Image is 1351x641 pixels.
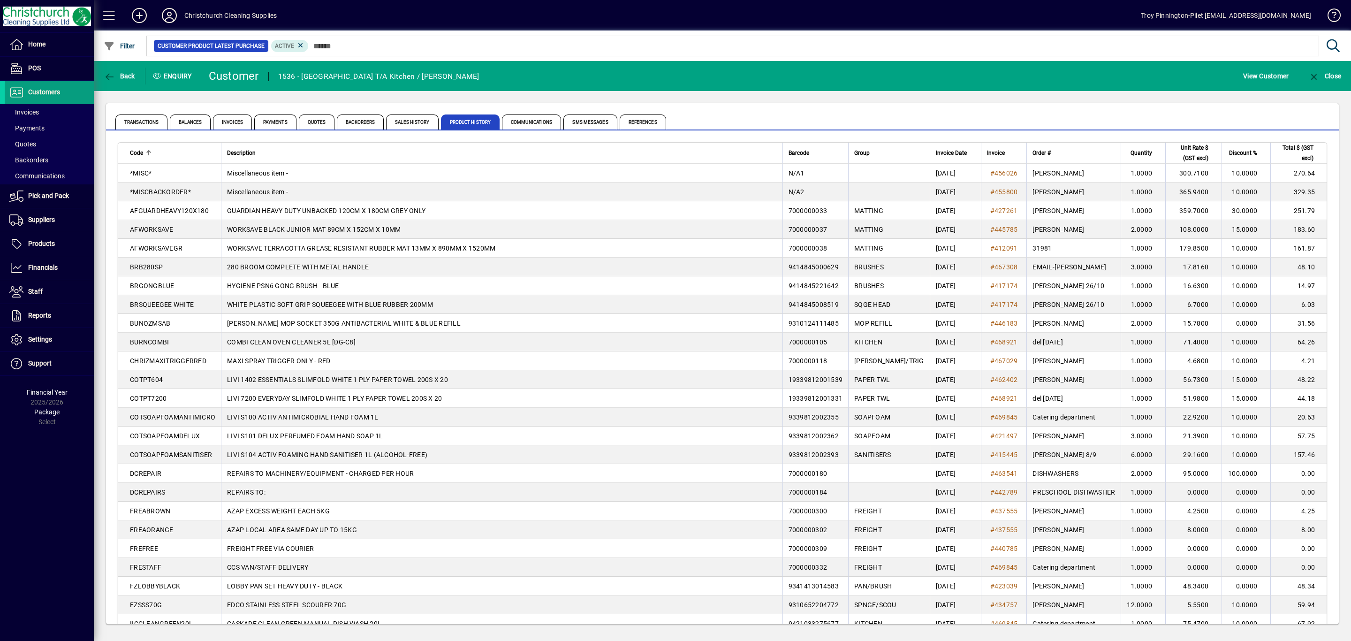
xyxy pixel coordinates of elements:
td: 30.0000 [1222,201,1270,220]
span: # [990,564,994,571]
td: 15.0000 [1222,220,1270,239]
button: Add [124,7,154,24]
span: Reports [28,312,51,319]
span: Group [854,148,870,158]
a: #468921 [987,337,1021,347]
span: 9414845221642 [789,282,839,290]
td: 71.4000 [1165,333,1222,351]
span: 427261 [994,207,1018,214]
a: #455800 [987,187,1021,197]
span: Invoices [9,108,39,116]
span: # [990,432,994,440]
td: 10.0000 [1222,408,1270,427]
span: 467029 [994,357,1018,365]
span: Unit Rate $ (GST excl) [1171,143,1208,163]
span: # [990,488,994,496]
span: 7000000038 [789,244,827,252]
span: 280 BROOM COMPLETE WITH METAL HANDLE [227,263,369,271]
a: #469845 [987,412,1021,422]
span: MATTING [854,226,883,233]
div: Barcode [789,148,843,158]
a: #437555 [987,506,1021,516]
a: #417174 [987,281,1021,291]
span: Financials [28,264,58,271]
span: # [990,620,994,627]
span: LIVI 7200 EVERYDAY SLIMFOLD WHITE 1 PLY PAPER TOWEL 200S X 20 [227,395,442,402]
td: 10.0000 [1222,239,1270,258]
a: #434757 [987,600,1021,610]
span: # [990,301,994,308]
a: Home [5,33,94,56]
td: [PERSON_NAME] [1026,351,1121,370]
td: 6.03 [1270,295,1327,314]
span: # [990,226,994,233]
span: BRGONGBLUE [130,282,175,290]
div: Total $ (GST excl) [1276,143,1322,163]
span: # [990,376,994,383]
span: MAXI SPRAY TRIGGER ONLY - RED [227,357,330,365]
a: #423039 [987,581,1021,591]
span: Total $ (GST excl) [1276,143,1313,163]
span: *MISCBACKORDER* [130,188,191,196]
td: [DATE] [930,239,981,258]
span: SOAPFOAM [854,413,890,421]
td: 161.87 [1270,239,1327,258]
span: 7000000118 [789,357,827,365]
td: 22.9200 [1165,408,1222,427]
span: Products [28,240,55,247]
td: 31981 [1026,239,1121,258]
span: References [620,114,666,130]
span: Filter [104,42,135,50]
td: [DATE] [930,295,981,314]
span: # [990,470,994,477]
a: POS [5,57,94,80]
td: 56.7300 [1165,370,1222,389]
span: Backorders [337,114,384,130]
a: #442789 [987,487,1021,497]
td: 15.0000 [1222,370,1270,389]
span: 446183 [994,320,1018,327]
span: # [990,413,994,421]
span: Payments [254,114,296,130]
td: 1.0000 [1121,351,1165,370]
span: BURNCOMBI [130,338,169,346]
span: Backorders [9,156,48,164]
td: 10.0000 [1222,351,1270,370]
td: 14.97 [1270,276,1327,295]
span: Discount % [1229,148,1257,158]
span: Customer Product Latest Purchase [158,41,265,51]
td: 1.0000 [1121,370,1165,389]
td: [DATE] [930,201,981,220]
td: 48.10 [1270,258,1327,276]
td: [PERSON_NAME] [1026,201,1121,220]
td: 10.0000 [1222,295,1270,314]
div: Invoice [987,148,1021,158]
td: 15.0000 [1222,389,1270,408]
div: Description [227,148,777,158]
td: 20.63 [1270,408,1327,427]
div: Order # [1032,148,1115,158]
td: 4.6800 [1165,351,1222,370]
span: Quantity [1131,148,1152,158]
span: MOP REFILL [854,320,893,327]
span: BRSQUEEGEE WHITE [130,301,194,308]
span: Product History [441,114,500,130]
span: # [990,601,994,609]
span: Communications [502,114,561,130]
span: PAPER TWL [854,376,890,383]
td: 6.7000 [1165,295,1222,314]
td: [DATE] [930,276,981,295]
td: 48.22 [1270,370,1327,389]
td: [DATE] [930,183,981,201]
span: BRUSHES [854,263,884,271]
a: #456026 [987,168,1021,178]
span: Payments [9,124,45,132]
span: 19339812001331 [789,395,843,402]
td: 16.6300 [1165,276,1222,295]
span: HYGIENE PSN6 GONG BRUSH - BLUE [227,282,339,290]
a: #467029 [987,356,1021,366]
td: [DATE] [930,370,981,389]
span: 442789 [994,488,1018,496]
td: 44.18 [1270,389,1327,408]
span: Invoice Date [936,148,967,158]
